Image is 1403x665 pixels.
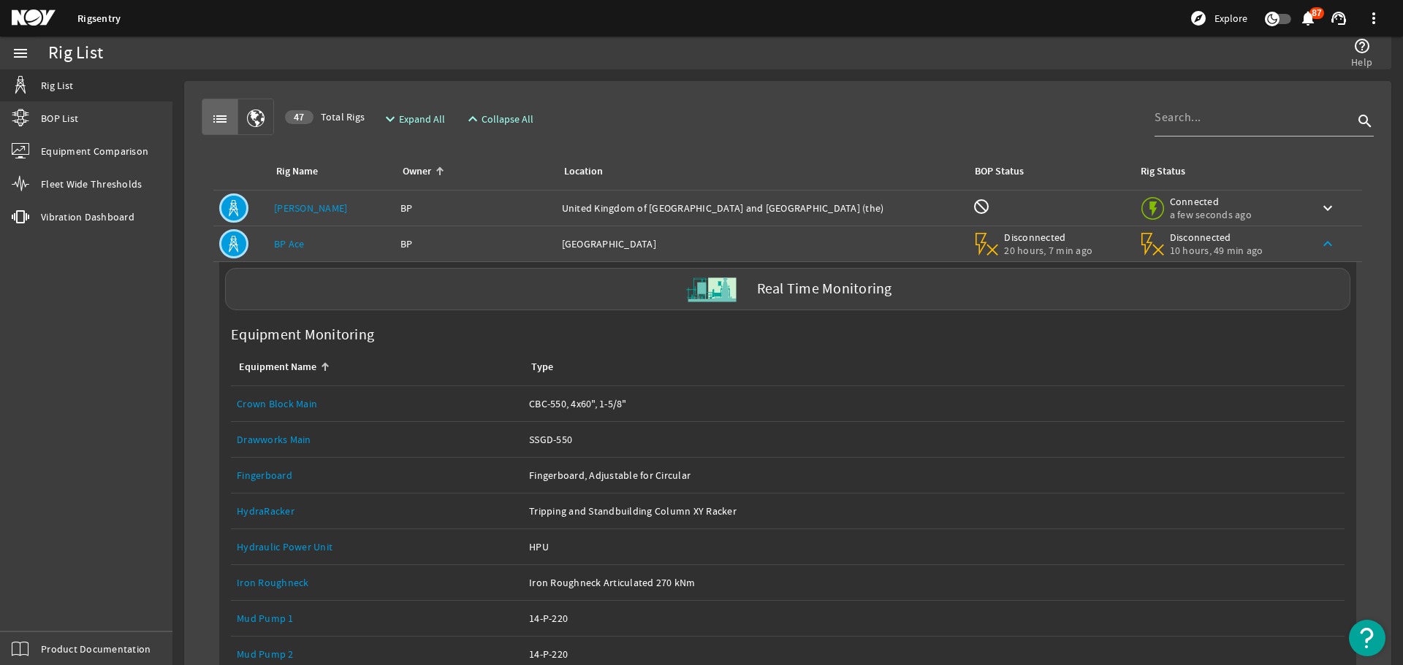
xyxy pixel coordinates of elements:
mat-icon: notifications [1299,9,1317,27]
a: 14-P-220 [529,601,1339,636]
span: Fleet Wide Thresholds [41,177,142,191]
div: Rig Status [1141,164,1185,180]
a: Drawworks Main [237,422,517,457]
a: Iron Roughneck [237,576,309,589]
label: Equipment Monitoring [225,322,380,348]
a: Fingerboard [237,458,517,493]
button: Collapse All [458,106,539,132]
a: Mud Pump 1 [237,612,294,625]
a: SSGD-550 [529,422,1339,457]
div: BOP Status [975,164,1024,180]
span: Disconnected [1170,231,1263,244]
a: HydraRacker [237,493,517,528]
div: Location [562,164,956,180]
span: BOP List [41,111,78,126]
a: Crown Block Main [237,397,317,410]
span: Collapse All [482,112,533,126]
span: Rig List [41,78,73,93]
span: Product Documentation [41,642,151,656]
a: Crown Block Main [237,386,517,421]
mat-icon: BOP Monitoring not available for this rig [973,198,990,215]
mat-icon: help_outline [1353,37,1371,55]
a: Rigsentry [77,12,121,26]
div: Equipment Name [237,359,512,375]
div: HPU [529,539,1339,554]
button: Expand All [376,106,451,132]
span: Explore [1214,11,1247,26]
span: Disconnected [1004,231,1092,244]
input: Search... [1155,109,1353,126]
span: Connected [1170,195,1252,208]
button: Explore [1184,7,1253,30]
a: CBC-550, 4x60", 1-5/8" [529,386,1339,421]
mat-icon: menu [12,45,29,62]
div: 14-P-220 [529,647,1339,661]
span: Vibration Dashboard [41,210,134,224]
div: Rig List [48,46,103,61]
mat-icon: list [211,110,229,128]
a: HydraRacker [237,504,294,518]
a: Drawworks Main [237,433,311,446]
span: Total Rigs [285,109,365,124]
div: 47 [285,110,313,124]
div: Rig Name [276,164,318,180]
div: United Kingdom of [GEOGRAPHIC_DATA] and [GEOGRAPHIC_DATA] (the) [562,201,962,215]
div: Rig Name [274,164,383,180]
a: HPU [529,529,1339,564]
div: Type [529,359,1333,375]
span: a few seconds ago [1170,208,1252,221]
i: search [1356,112,1374,130]
a: BP Ace [274,237,305,250]
span: 20 hours, 7 min ago [1004,244,1092,257]
div: Tripping and Standbuilding Column XY Racker [529,504,1339,518]
a: Mud Pump 2 [237,647,294,661]
div: Fingerboard, Adjustable for Circular [529,468,1339,483]
span: Equipment Comparison [41,144,148,158]
a: Hydraulic Power Unit [237,540,332,553]
div: 14-P-220 [529,611,1339,626]
div: Equipment Name [239,359,316,375]
button: Open Resource Center [1349,620,1385,656]
img: Skid.svg [684,262,739,317]
mat-icon: keyboard_arrow_down [1319,199,1337,217]
span: 10 hours, 49 min ago [1170,244,1263,257]
div: Owner [400,164,544,180]
mat-icon: keyboard_arrow_up [1319,235,1337,253]
div: Iron Roughneck Articulated 270 kNm [529,575,1339,590]
a: Iron Roughneck [237,565,517,600]
a: Iron Roughneck Articulated 270 kNm [529,565,1339,600]
a: [PERSON_NAME] [274,201,347,215]
a: Fingerboard, Adjustable for Circular [529,458,1339,493]
mat-icon: vibration [12,208,29,226]
button: more_vert [1356,1,1391,36]
div: Type [531,359,553,375]
a: Real Time Monitoring [219,268,1356,310]
a: Hydraulic Power Unit [237,529,517,564]
span: Help [1351,55,1372,69]
div: BP [400,201,550,215]
div: BP [400,237,550,251]
a: Mud Pump 1 [237,601,517,636]
div: SSGD-550 [529,432,1339,447]
mat-icon: expand_more [381,110,393,128]
mat-icon: expand_less [464,110,476,128]
span: Expand All [399,112,445,126]
div: Location [564,164,603,180]
button: 87 [1300,11,1315,26]
mat-icon: support_agent [1330,9,1347,27]
label: Real Time Monitoring [757,282,892,297]
div: [GEOGRAPHIC_DATA] [562,237,962,251]
mat-icon: explore [1190,9,1207,27]
a: Tripping and Standbuilding Column XY Racker [529,493,1339,528]
div: CBC-550, 4x60", 1-5/8" [529,396,1339,411]
a: Fingerboard [237,469,292,482]
div: Owner [403,164,431,180]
